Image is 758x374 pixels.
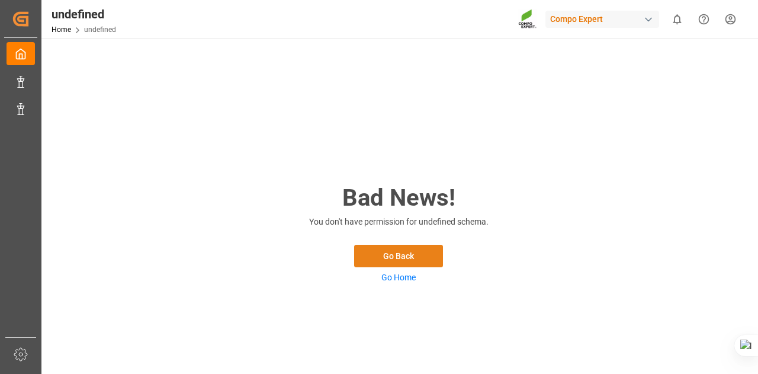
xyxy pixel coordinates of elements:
[52,25,71,34] a: Home
[690,6,717,33] button: Help Center
[664,6,690,33] button: show 0 new notifications
[518,9,537,30] img: Screenshot%202023-09-29%20at%2010.02.21.png_1712312052.png
[545,8,664,30] button: Compo Expert
[280,180,517,216] h2: Bad News!
[545,11,659,28] div: Compo Expert
[381,273,416,282] a: Go Home
[280,216,517,228] p: You don't have permission for undefined schema.
[354,245,443,267] button: Go Back
[52,5,116,23] div: undefined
